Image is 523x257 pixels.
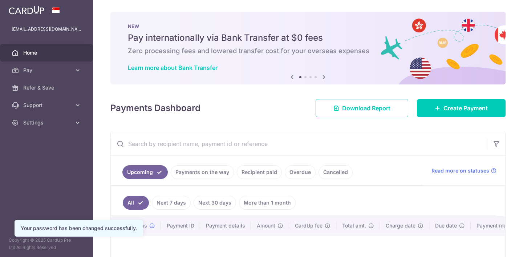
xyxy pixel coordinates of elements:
[9,6,44,15] img: CardUp
[23,67,71,74] span: Pay
[12,25,81,33] p: [EMAIL_ADDRESS][DOMAIN_NAME]
[194,196,236,210] a: Next 30 days
[431,167,496,174] a: Read more on statuses
[435,222,457,229] span: Due date
[443,104,488,112] span: Create Payment
[200,216,251,235] th: Payment details
[319,165,353,179] a: Cancelled
[161,216,200,235] th: Payment ID
[23,102,71,109] span: Support
[171,165,234,179] a: Payments on the way
[295,222,323,229] span: CardUp fee
[316,99,408,117] a: Download Report
[128,64,218,71] a: Learn more about Bank Transfer
[285,165,316,179] a: Overdue
[110,12,506,84] img: Bank transfer banner
[239,196,296,210] a: More than 1 month
[23,119,71,126] span: Settings
[386,222,415,229] span: Charge date
[23,49,71,56] span: Home
[128,32,488,44] h5: Pay internationally via Bank Transfer at $0 fees
[417,99,506,117] a: Create Payment
[123,196,149,210] a: All
[110,102,200,115] h4: Payments Dashboard
[431,167,489,174] span: Read more on statuses
[128,23,488,29] p: NEW
[111,132,488,155] input: Search by recipient name, payment id or reference
[122,165,168,179] a: Upcoming
[23,84,71,91] span: Refer & Save
[152,196,191,210] a: Next 7 days
[342,222,366,229] span: Total amt.
[257,222,275,229] span: Amount
[342,104,390,112] span: Download Report
[21,225,137,232] div: Your password has been changed successfully.
[237,165,282,179] a: Recipient paid
[128,47,488,55] h6: Zero processing fees and lowered transfer cost for your overseas expenses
